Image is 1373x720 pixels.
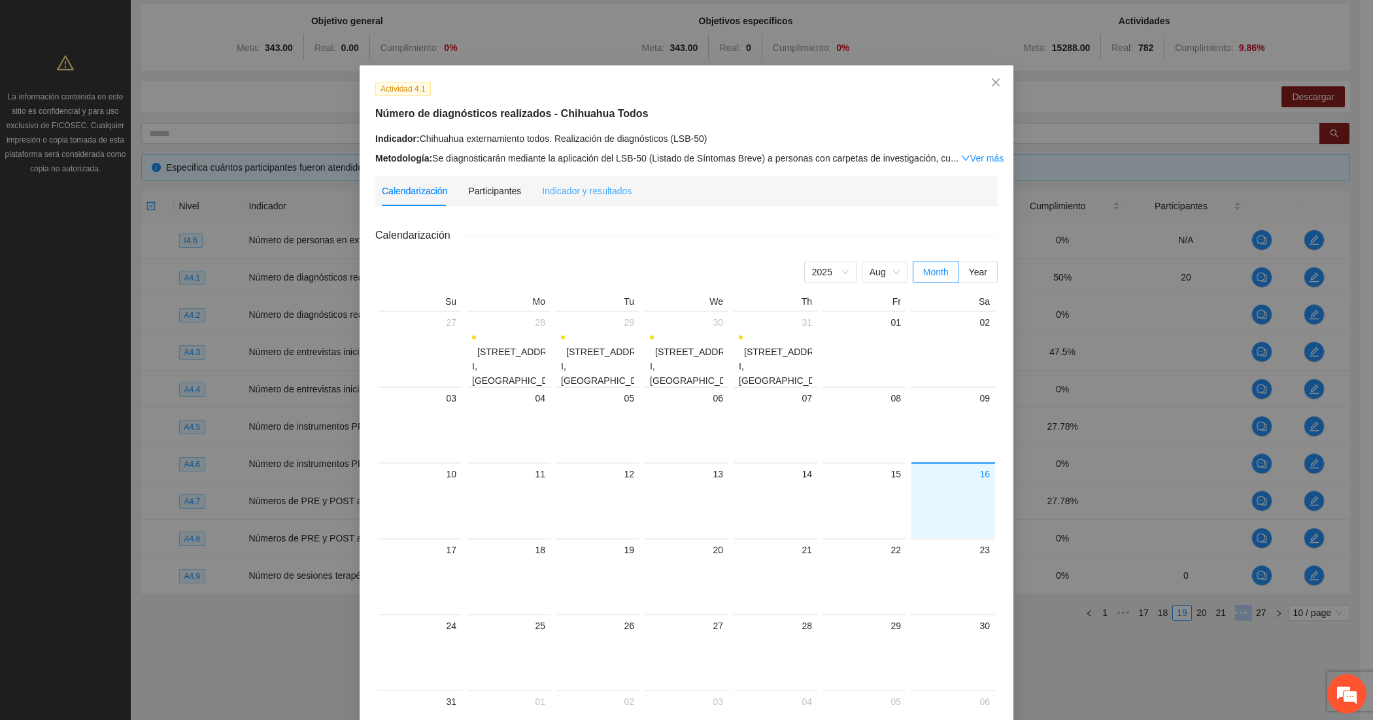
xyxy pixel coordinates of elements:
[828,694,901,710] div: 05
[969,267,987,277] span: Year
[375,296,464,311] th: Su
[553,462,642,538] td: 2025-08-12
[650,542,723,558] div: 20
[468,184,521,198] div: Participantes
[917,390,990,406] div: 09
[561,694,634,710] div: 02
[472,390,545,406] div: 04
[7,357,249,403] textarea: Escriba su mensaje y pulse “Intro”
[383,694,456,710] div: 31
[464,386,553,462] td: 2025-08-04
[917,618,990,634] div: 30
[909,614,998,690] td: 2025-08-30
[820,462,909,538] td: 2025-08-15
[642,311,731,386] td: 2025-07-30
[472,347,570,415] span: [STREET_ADDRESS] I, [GEOGRAPHIC_DATA], [GEOGRAPHIC_DATA], [GEOGRAPHIC_DATA].
[553,614,642,690] td: 2025-08-26
[812,262,849,282] span: 2025
[464,614,553,690] td: 2025-08-25
[642,538,731,614] td: 2025-08-20
[739,315,812,330] div: 31
[383,542,456,558] div: 17
[650,694,723,710] div: 03
[472,315,545,330] div: 28
[375,131,998,146] div: Chihuahua externamiento todos. Realización de diagnósticos (LSB-50)
[739,542,812,558] div: 21
[731,462,820,538] td: 2025-08-14
[820,614,909,690] td: 2025-08-29
[739,347,837,415] span: [STREET_ADDRESS] I, [GEOGRAPHIC_DATA], [GEOGRAPHIC_DATA], [GEOGRAPHIC_DATA].
[828,466,901,482] div: 15
[375,311,464,386] td: 2025-07-27
[375,151,998,165] div: Se diagnosticarán mediante la aplicación del LSB-50 (Listado de Síntomas Breve) a personas con ca...
[978,65,1013,101] button: Close
[472,618,545,634] div: 25
[731,296,820,311] th: Th
[561,542,634,558] div: 19
[909,538,998,614] td: 2025-08-23
[464,462,553,538] td: 2025-08-11
[375,82,431,96] span: Actividad 4.1
[828,390,901,406] div: 08
[739,466,812,482] div: 14
[642,462,731,538] td: 2025-08-13
[739,618,812,634] div: 28
[472,466,545,482] div: 11
[561,390,634,406] div: 05
[961,154,970,163] span: down
[870,262,900,282] span: Aug
[375,462,464,538] td: 2025-08-10
[553,386,642,462] td: 2025-08-05
[382,184,447,198] div: Calendarización
[472,694,545,710] div: 01
[909,462,998,538] td: 2025-08-16
[739,694,812,710] div: 04
[820,296,909,311] th: Fr
[375,538,464,614] td: 2025-08-17
[383,390,456,406] div: 03
[923,267,949,277] span: Month
[917,315,990,330] div: 02
[553,311,642,386] td: 2025-07-29
[951,153,958,163] span: ...
[553,538,642,614] td: 2025-08-19
[828,315,901,330] div: 01
[650,315,723,330] div: 30
[642,614,731,690] td: 2025-08-27
[464,296,553,311] th: Mo
[917,466,990,482] div: 16
[472,542,545,558] div: 18
[991,77,1001,88] span: close
[820,311,909,386] td: 2025-08-01
[553,296,642,311] th: Tu
[650,618,723,634] div: 27
[561,466,634,482] div: 12
[542,184,632,198] div: Indicador y resultados
[561,618,634,634] div: 26
[731,614,820,690] td: 2025-08-28
[375,153,432,163] strong: Metodología:
[375,227,461,243] span: Calendarización
[650,347,748,415] span: [STREET_ADDRESS] I, [GEOGRAPHIC_DATA], [GEOGRAPHIC_DATA], [GEOGRAPHIC_DATA].
[561,347,659,415] span: [STREET_ADDRESS] I, [GEOGRAPHIC_DATA], [GEOGRAPHIC_DATA], [GEOGRAPHIC_DATA].
[917,694,990,710] div: 06
[828,618,901,634] div: 29
[642,386,731,462] td: 2025-08-06
[375,386,464,462] td: 2025-08-03
[828,542,901,558] div: 22
[731,538,820,614] td: 2025-08-21
[909,386,998,462] td: 2025-08-09
[561,315,634,330] div: 29
[383,466,456,482] div: 10
[909,311,998,386] td: 2025-08-02
[739,390,812,406] div: 07
[909,296,998,311] th: Sa
[383,315,456,330] div: 27
[731,386,820,462] td: 2025-08-07
[76,175,180,307] span: Estamos en línea.
[961,153,1004,163] a: Expand
[68,67,220,84] div: Chatee con nosotros ahora
[650,466,723,482] div: 13
[214,7,246,38] div: Minimizar ventana de chat en vivo
[731,311,820,386] td: 2025-07-31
